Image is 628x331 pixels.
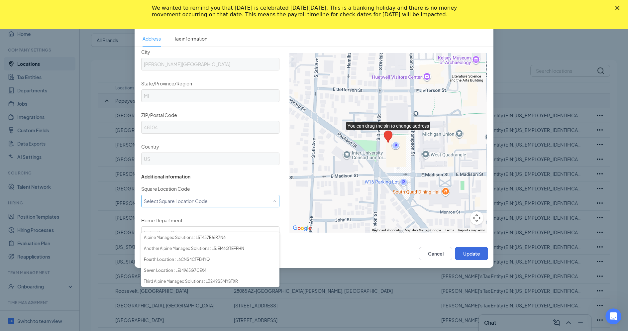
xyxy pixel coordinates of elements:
span: Square Location Code [141,186,190,192]
button: Keyboard shortcuts [372,228,401,233]
img: Google [291,224,313,233]
span: Country [141,144,159,150]
span: Map data ©2025 Google [405,228,441,232]
button: Map camera controls [470,211,483,225]
li: Seven Location : LEJ4965G7CEX4 [141,265,279,276]
div: Close [615,6,622,10]
li: Fourth Location : L6CNS4CTFB4YQ [141,254,279,265]
span: ZIP/Postal Code [141,112,177,118]
span: State/Province/Region [141,80,192,86]
button: Cancel [419,247,452,260]
input: Enter Home Department [141,226,279,239]
div: We wanted to remind you that [DATE] is celebrated [DATE][DATE]. This is a banking holiday and the... [152,5,466,18]
span: City [141,49,150,55]
div: You can drag the pin to change address [384,131,392,143]
span: Address [143,31,161,46]
iframe: Intercom live chat [605,308,621,324]
span: Tax information [174,36,207,42]
button: Update [455,247,488,260]
li: Another Alpine Managed Solutions : L5JEM6QTEFFHN [141,243,279,254]
li: Third Alpine Managed Solutions : LB2K9S5MYSTXR [141,276,279,287]
a: Terms (opens in new tab) [445,228,454,232]
li: Alpine Managed Solutions : L5T457EJ6R7N6 [141,232,279,243]
span: Additional information [141,173,190,180]
span: Home Department [141,217,182,223]
a: Report a map error [458,228,485,232]
a: Open this area in Google Maps (opens a new window) [291,224,313,233]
